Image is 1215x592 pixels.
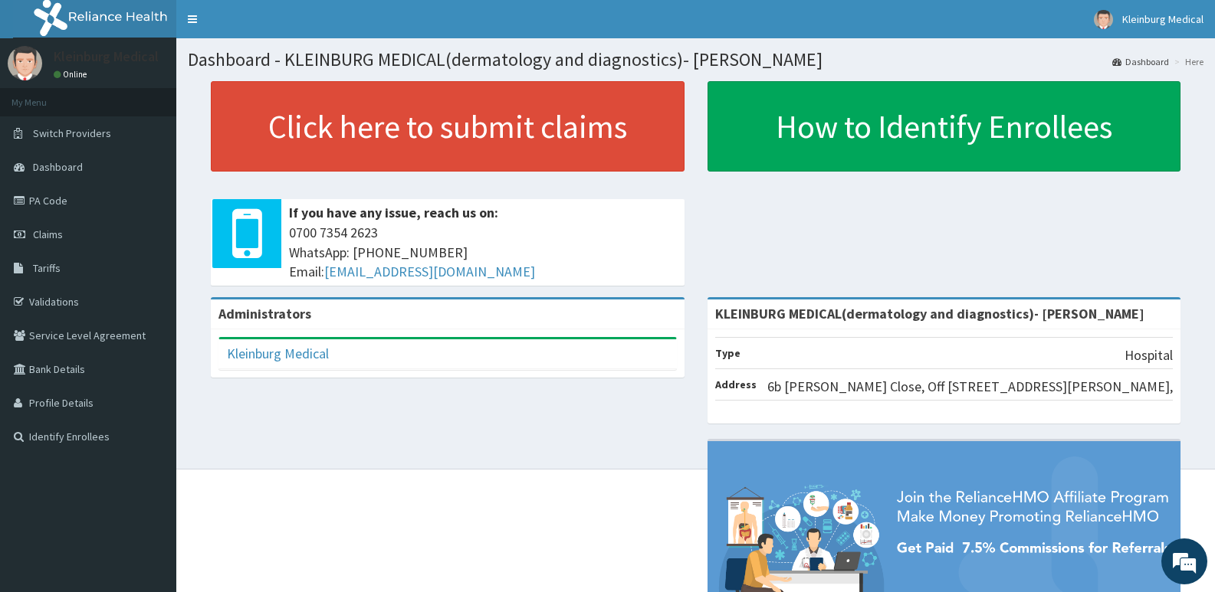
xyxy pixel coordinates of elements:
p: Hospital [1125,345,1173,365]
span: Dashboard [33,160,83,174]
b: If you have any issue, reach us on: [289,204,498,221]
b: Type [715,346,740,360]
span: Claims [33,227,63,241]
b: Address [715,378,757,391]
b: Administrators [218,305,311,322]
img: User Image [8,46,42,80]
span: Kleinburg Medical [1122,12,1204,26]
img: User Image [1094,10,1113,29]
p: Kleinburg Medical [54,50,159,64]
span: Switch Providers [33,126,111,140]
p: 6b [PERSON_NAME] Close, Off [STREET_ADDRESS][PERSON_NAME], [767,377,1173,397]
span: Tariffs [33,261,61,275]
span: 0700 7354 2623 WhatsApp: [PHONE_NUMBER] Email: [289,223,677,282]
a: Dashboard [1112,55,1169,68]
a: [EMAIL_ADDRESS][DOMAIN_NAME] [324,263,535,280]
li: Here [1171,55,1204,68]
h1: Dashboard - KLEINBURG MEDICAL(dermatology and diagnostics)- [PERSON_NAME] [188,50,1204,70]
strong: KLEINBURG MEDICAL(dermatology and diagnostics)- [PERSON_NAME] [715,305,1144,322]
a: Kleinburg Medical [227,345,329,362]
a: Click here to submit claims [211,81,685,172]
a: Online [54,69,90,80]
a: How to Identify Enrollees [708,81,1181,172]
